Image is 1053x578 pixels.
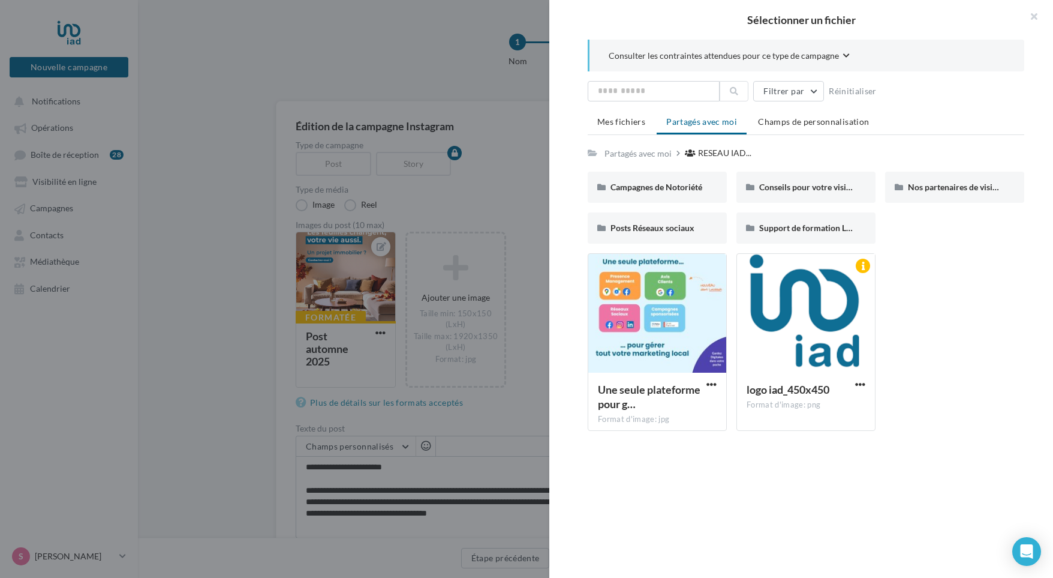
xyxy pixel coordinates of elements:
[609,49,850,64] button: Consulter les contraintes attendues pour ce type de campagne
[747,383,829,396] span: logo iad_450x450
[747,400,865,411] div: Format d'image: png
[610,182,702,192] span: Campagnes de Notoriété
[759,182,889,192] span: Conseils pour votre visibilité locale
[824,84,881,98] button: Réinitialiser
[598,414,717,425] div: Format d'image: jpg
[908,182,1036,192] span: Nos partenaires de visibilité locale
[568,14,1034,25] h2: Sélectionner un fichier
[598,383,700,411] span: Une seule plateforme pour gérer tout votre marketing local
[604,148,672,160] div: Partagés avec moi
[597,116,645,127] span: Mes fichiers
[609,50,839,62] span: Consulter les contraintes attendues pour ce type de campagne
[666,116,737,127] span: Partagés avec moi
[758,116,869,127] span: Champs de personnalisation
[610,223,694,233] span: Posts Réseaux sociaux
[759,223,874,233] span: Support de formation Localads
[753,81,824,101] button: Filtrer par
[1012,537,1041,566] div: Open Intercom Messenger
[698,147,751,159] span: RESEAU IAD...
